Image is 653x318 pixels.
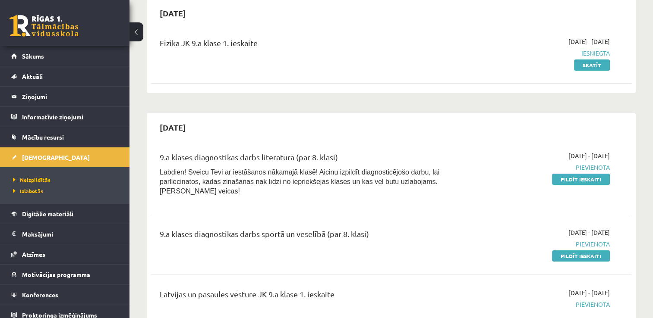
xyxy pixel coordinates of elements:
[22,133,64,141] span: Mācību resursi
[160,168,439,195] span: Labdien! Sveicu Tevi ar iestāšanos nākamajā klasē! Aicinu izpildīt diagnosticējošo darbu, lai pār...
[468,163,610,172] span: Pievienota
[22,224,119,244] legend: Maksājumi
[22,52,44,60] span: Sākums
[22,250,45,258] span: Atzīmes
[11,87,119,106] a: Ziņojumi
[160,151,455,167] div: 9.a klases diagnostikas darbs literatūrā (par 8. klasi)
[568,228,610,237] span: [DATE] - [DATE]
[22,291,58,299] span: Konferences
[13,176,121,184] a: Neizpildītās
[568,151,610,160] span: [DATE] - [DATE]
[468,49,610,58] span: Iesniegta
[468,300,610,309] span: Pievienota
[11,107,119,127] a: Informatīvie ziņojumi
[11,244,119,264] a: Atzīmes
[11,285,119,305] a: Konferences
[568,288,610,297] span: [DATE] - [DATE]
[151,117,195,137] h2: [DATE]
[160,228,455,244] div: 9.a klases diagnostikas darbs sportā un veselībā (par 8. klasi)
[11,147,119,167] a: [DEMOGRAPHIC_DATA]
[22,210,73,218] span: Digitālie materiāli
[552,250,610,262] a: Pildīt ieskaiti
[22,153,90,161] span: [DEMOGRAPHIC_DATA]
[468,240,610,249] span: Pievienota
[13,176,50,183] span: Neizpildītās
[160,37,455,53] div: Fizika JK 9.a klase 1. ieskaite
[13,187,121,195] a: Izlabotās
[160,288,455,304] div: Latvijas un pasaules vēsture JK 9.a klase 1. ieskaite
[22,72,43,80] span: Aktuāli
[22,87,119,106] legend: Ziņojumi
[22,107,119,127] legend: Informatīvie ziņojumi
[11,224,119,244] a: Maksājumi
[11,66,119,86] a: Aktuāli
[9,15,79,37] a: Rīgas 1. Tālmācības vidusskola
[11,127,119,147] a: Mācību resursi
[11,46,119,66] a: Sākums
[552,174,610,185] a: Pildīt ieskaiti
[11,204,119,224] a: Digitālie materiāli
[574,59,610,71] a: Skatīt
[151,3,195,23] h2: [DATE]
[568,37,610,46] span: [DATE] - [DATE]
[11,265,119,284] a: Motivācijas programma
[13,187,43,194] span: Izlabotās
[22,271,90,278] span: Motivācijas programma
